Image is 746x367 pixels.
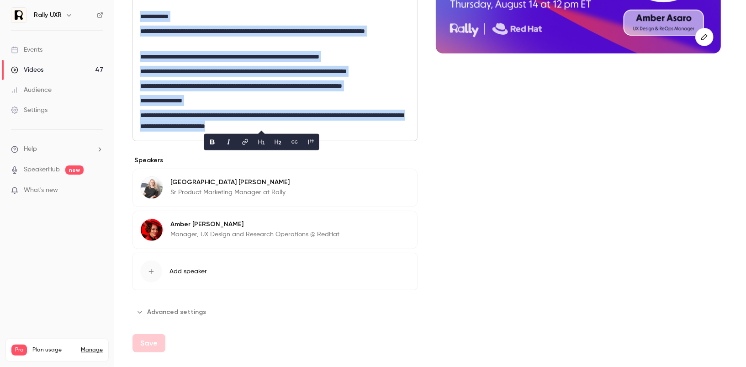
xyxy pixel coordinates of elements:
iframe: Noticeable Trigger [92,186,103,195]
button: italic [222,135,236,149]
div: Audience [11,85,52,95]
div: Videos [11,65,43,74]
img: Sydney Lawson [141,177,163,199]
button: blockquote [304,135,318,149]
div: Amber AsaroAmber [PERSON_NAME]Manager, UX Design and Research Operations @ RedHat [132,211,418,249]
p: Sr Product Marketing Manager at Rally [170,188,290,197]
li: help-dropdown-opener [11,144,103,154]
a: Manage [81,346,103,354]
span: Pro [11,345,27,356]
img: Rally UXR [11,8,26,22]
button: bold [205,135,220,149]
span: Plan usage [32,346,75,354]
button: Add speaker [132,253,418,290]
button: link [238,135,253,149]
img: Amber Asaro [141,219,163,241]
p: Speakers [132,156,418,165]
button: Advanced settings [132,305,212,319]
div: Settings [11,106,48,115]
p: Manager, UX Design and Research Operations @ RedHat [170,230,339,239]
div: Sydney Lawson[GEOGRAPHIC_DATA] [PERSON_NAME]Sr Product Marketing Manager at Rally [132,169,418,207]
h6: Rally UXR [34,11,62,20]
div: Events [11,45,42,54]
a: SpeakerHub [24,165,60,175]
p: [GEOGRAPHIC_DATA] [PERSON_NAME] [170,178,290,187]
p: Amber [PERSON_NAME] [170,220,339,229]
span: new [65,165,84,175]
span: Add speaker [169,267,207,276]
span: Help [24,144,37,154]
span: What's new [24,186,58,195]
